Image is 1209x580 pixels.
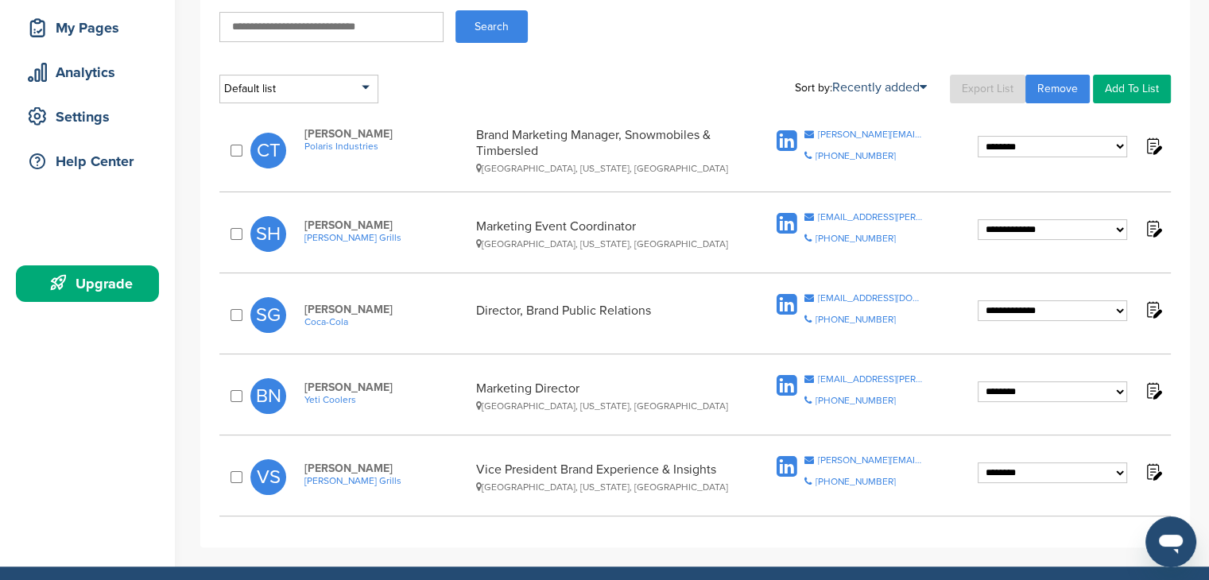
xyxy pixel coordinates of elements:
span: BN [250,378,286,414]
a: [PERSON_NAME] Grills [304,232,468,243]
div: [EMAIL_ADDRESS][PERSON_NAME][DOMAIN_NAME] [818,374,924,384]
a: Coca-Cola [304,316,468,327]
span: [PERSON_NAME] [304,462,468,475]
div: [PHONE_NUMBER] [816,234,896,243]
div: Settings [24,102,159,131]
a: Upgrade [16,265,159,302]
div: Marketing Event Coordinator [476,218,734,249]
div: [GEOGRAPHIC_DATA], [US_STATE], [GEOGRAPHIC_DATA] [476,238,734,249]
div: [EMAIL_ADDRESS][DOMAIN_NAME] [818,293,924,303]
a: Analytics [16,54,159,91]
span: SG [250,297,286,333]
div: [PERSON_NAME][EMAIL_ADDRESS][PERSON_NAME][DOMAIN_NAME] [818,455,924,465]
button: Search [455,10,528,43]
div: My Pages [24,14,159,42]
div: [GEOGRAPHIC_DATA], [US_STATE], [GEOGRAPHIC_DATA] [476,481,734,493]
span: VS [250,459,286,495]
a: My Pages [16,10,159,46]
a: Help Center [16,143,159,180]
a: Remove [1025,75,1090,103]
div: Default list [219,75,378,103]
span: CT [250,133,286,168]
img: Notes [1143,300,1163,319]
a: Polaris Industries [304,141,468,152]
img: Notes [1143,218,1163,238]
img: Notes [1143,462,1163,481]
span: SH [250,216,286,252]
div: [PHONE_NUMBER] [816,315,896,324]
img: Notes [1143,381,1163,400]
div: [GEOGRAPHIC_DATA], [US_STATE], [GEOGRAPHIC_DATA] [476,163,734,174]
a: Yeti Coolers [304,394,468,405]
div: [PHONE_NUMBER] [816,396,896,405]
img: Notes [1143,136,1163,156]
div: [GEOGRAPHIC_DATA], [US_STATE], [GEOGRAPHIC_DATA] [476,400,734,412]
span: [PERSON_NAME] [304,381,468,394]
div: Sort by: [795,81,927,94]
div: [PHONE_NUMBER] [816,151,896,160]
div: Help Center [24,147,159,176]
a: Export List [950,75,1025,103]
div: [PHONE_NUMBER] [816,477,896,486]
span: [PERSON_NAME] [304,218,468,232]
div: [EMAIL_ADDRESS][PERSON_NAME][DOMAIN_NAME] [818,212,924,222]
div: Director, Brand Public Relations [476,303,734,327]
div: [PERSON_NAME][EMAIL_ADDRESS][PERSON_NAME][DOMAIN_NAME] [818,130,924,139]
a: Settings [16,99,159,135]
span: [PERSON_NAME] [304,127,468,141]
iframe: Button to launch messaging window [1145,516,1196,567]
div: Brand Marketing Manager, Snowmobiles & Timbersled [476,127,734,174]
div: Analytics [24,58,159,87]
span: [PERSON_NAME] [304,303,468,316]
a: [PERSON_NAME] Grills [304,475,468,486]
div: Upgrade [24,269,159,298]
div: Vice President Brand Experience & Insights [476,462,734,493]
div: Marketing Director [476,381,734,412]
a: Recently added [832,79,927,95]
a: Add To List [1093,75,1171,103]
